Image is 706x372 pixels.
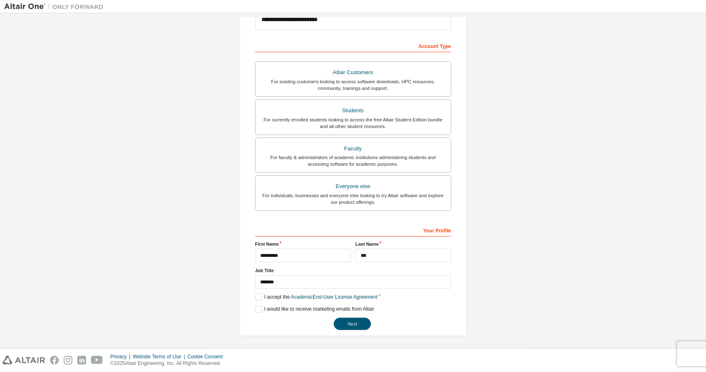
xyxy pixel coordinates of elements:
[187,353,227,360] div: Cookie Consent
[261,105,446,116] div: Students
[255,223,451,237] div: Your Profile
[110,353,133,360] div: Privacy
[2,356,45,365] img: altair_logo.svg
[133,353,187,360] div: Website Terms of Use
[261,116,446,130] div: For currently enrolled students looking to access the free Altair Student Edition bundle and all ...
[255,294,378,301] label: I accept the
[91,356,103,365] img: youtube.svg
[356,241,451,247] label: Last Name
[255,241,351,247] label: First Name
[255,267,451,274] label: Job Title
[334,318,371,330] button: Next
[261,154,446,167] div: For faculty & administrators of academic institutions administering students and accessing softwa...
[64,356,72,365] img: instagram.svg
[261,143,446,155] div: Faculty
[77,356,86,365] img: linkedin.svg
[261,78,446,92] div: For existing customers looking to access software downloads, HPC resources, community, trainings ...
[255,306,374,313] label: I would like to receive marketing emails from Altair
[255,39,451,52] div: Account Type
[261,181,446,192] div: Everyone else
[291,294,378,300] a: Academic End-User License Agreement
[261,192,446,205] div: For individuals, businesses and everyone else looking to try Altair software and explore our prod...
[50,356,59,365] img: facebook.svg
[261,67,446,78] div: Altair Customers
[4,2,108,11] img: Altair One
[110,360,228,367] p: © 2025 Altair Engineering, Inc. All Rights Reserved.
